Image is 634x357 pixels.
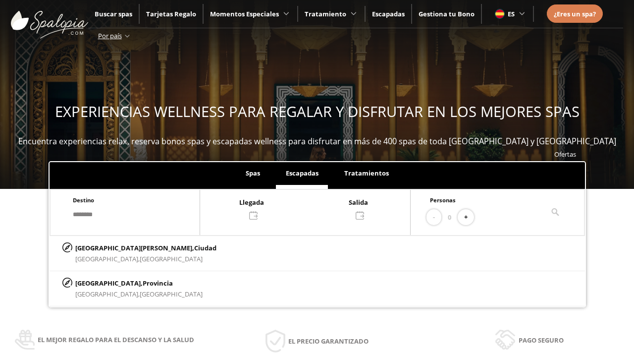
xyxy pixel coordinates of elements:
[140,290,203,298] span: [GEOGRAPHIC_DATA]
[554,8,596,19] a: ¿Eres un spa?
[146,9,196,18] a: Tarjetas Regalo
[11,1,88,39] img: ImgLogoSpalopia.BvClDcEz.svg
[73,196,94,204] span: Destino
[140,254,203,263] span: [GEOGRAPHIC_DATA]
[75,278,203,289] p: [GEOGRAPHIC_DATA],
[246,169,260,178] span: Spas
[554,9,596,18] span: ¿Eres un spa?
[75,242,216,253] p: [GEOGRAPHIC_DATA][PERSON_NAME],
[430,196,456,204] span: Personas
[194,243,216,252] span: Ciudad
[18,136,616,147] span: Encuentra experiencias relax, reserva bonos spas y escapadas wellness para disfrutar en más de 40...
[55,102,580,121] span: EXPERIENCIAS WELLNESS PARA REGALAR Y DISFRUTAR EN LOS MEJORES SPAS
[344,169,389,178] span: Tratamientos
[448,212,451,223] span: 0
[286,169,318,178] span: Escapadas
[519,335,564,346] span: Pago seguro
[98,31,122,40] span: Por país
[75,254,140,263] span: [GEOGRAPHIC_DATA],
[458,209,474,226] button: +
[75,290,140,298] span: [GEOGRAPHIC_DATA],
[38,334,194,345] span: El mejor regalo para el descanso y la salud
[288,336,369,347] span: El precio garantizado
[372,9,405,18] a: Escapadas
[95,9,132,18] a: Buscar spas
[419,9,475,18] a: Gestiona tu Bono
[143,279,173,288] span: Provincia
[554,150,576,159] a: Ofertas
[426,209,441,226] button: -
